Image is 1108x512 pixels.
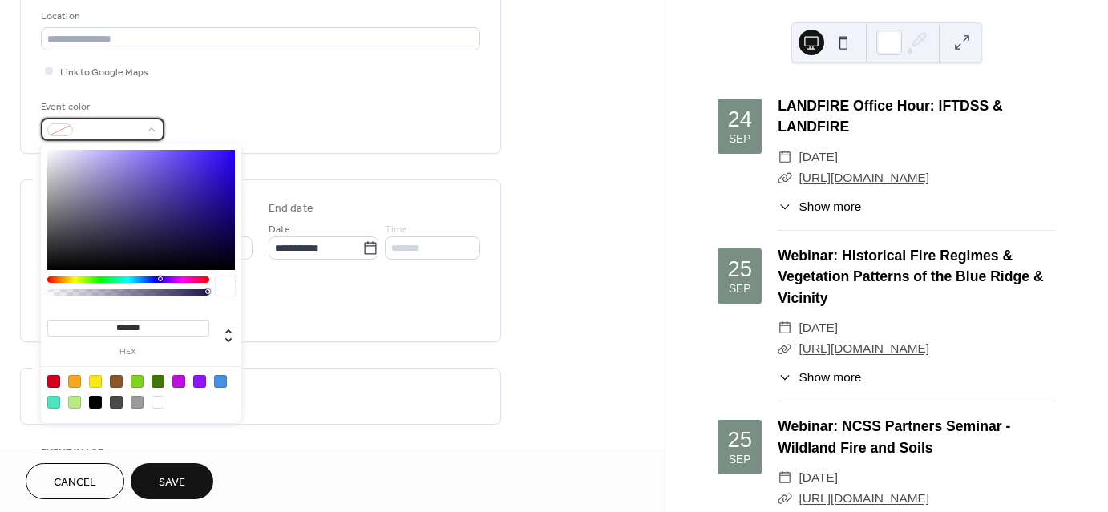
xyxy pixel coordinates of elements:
[68,375,81,388] div: #F5A623
[778,368,861,386] button: ​Show more
[41,8,477,25] div: Location
[799,147,838,167] span: [DATE]
[193,375,206,388] div: #9013FE
[131,375,144,388] div: #7ED321
[778,167,792,188] div: ​
[159,474,185,491] span: Save
[131,463,213,499] button: Save
[778,317,792,338] div: ​
[778,338,792,359] div: ​
[778,147,792,167] div: ​
[68,396,81,409] div: #B8E986
[778,197,861,216] button: ​Show more
[778,467,792,488] div: ​
[729,284,751,295] div: Sep
[778,368,792,386] div: ​
[54,474,96,491] span: Cancel
[110,396,123,409] div: #4A4A4A
[778,197,792,216] div: ​
[799,197,862,216] span: Show more
[47,375,60,388] div: #D0021B
[26,463,124,499] button: Cancel
[60,64,148,81] span: Link to Google Maps
[89,375,102,388] div: #F8E71C
[799,317,838,338] span: [DATE]
[729,134,751,145] div: Sep
[778,488,792,509] div: ​
[214,375,227,388] div: #4A90E2
[727,108,752,131] div: 24
[799,368,862,386] span: Show more
[172,375,185,388] div: #BD10E0
[799,171,929,184] a: [URL][DOMAIN_NAME]
[778,248,1043,306] a: Webinar: Historical Fire Regimes & Vegetation Patterns of the Blue Ridge & Vicinity
[47,348,209,357] label: hex
[152,396,164,409] div: #FFFFFF
[131,396,144,409] div: #9B9B9B
[778,98,1003,135] a: LANDFIRE Office Hour: IFTDSS & LANDFIRE
[47,396,60,409] div: #50E3C2
[729,454,751,466] div: Sep
[41,444,103,461] span: Event image
[799,491,929,505] a: [URL][DOMAIN_NAME]
[89,396,102,409] div: #000000
[110,375,123,388] div: #8B572A
[269,221,290,238] span: Date
[778,418,1010,455] a: Webinar: NCSS Partners Seminar - Wildland Fire and Soils
[41,99,161,115] div: Event color
[727,429,752,451] div: 25
[385,221,407,238] span: Time
[799,467,838,488] span: [DATE]
[269,200,313,217] div: End date
[727,258,752,280] div: 25
[799,341,929,355] a: [URL][DOMAIN_NAME]
[152,375,164,388] div: #417505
